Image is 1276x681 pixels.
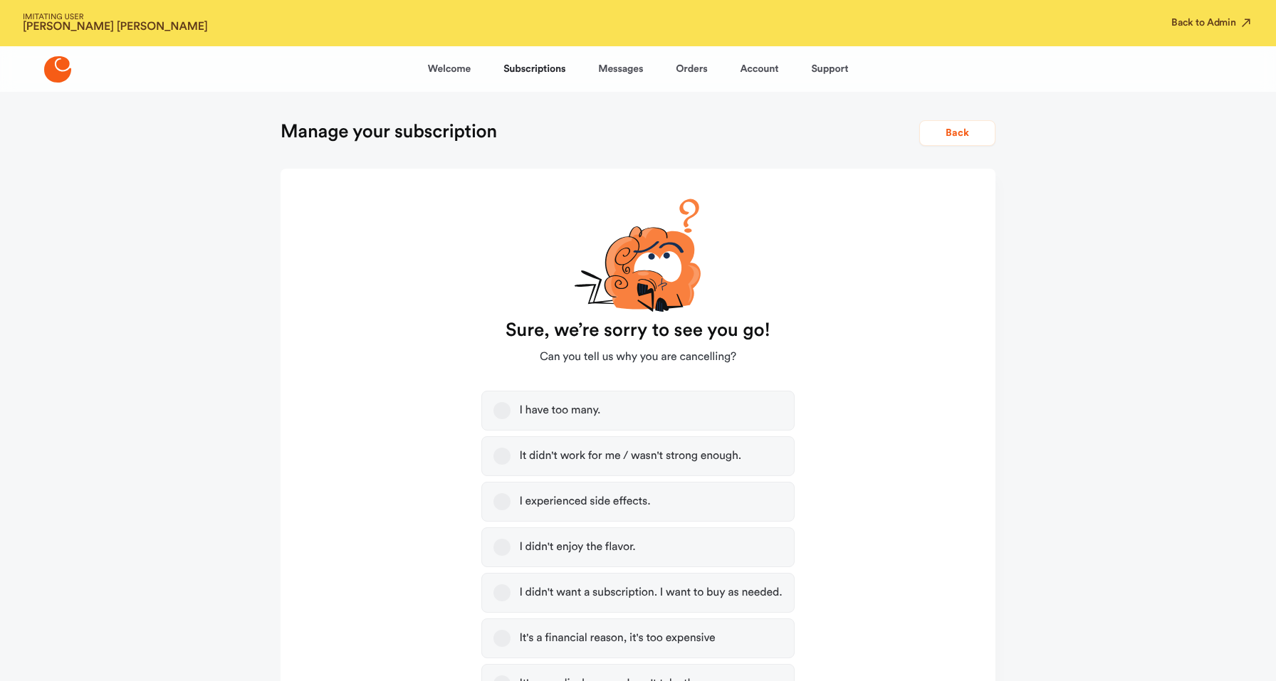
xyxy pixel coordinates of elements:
[493,402,511,419] button: I have too many.
[519,586,782,600] div: I didn't want a subscription. I want to buy as needed.
[1171,16,1253,30] button: Back to Admin
[740,52,778,86] a: Account
[493,584,511,601] button: I didn't want a subscription. I want to buy as needed.
[506,319,770,342] strong: Sure, we’re sorry to see you go!
[428,52,471,86] a: Welcome
[493,493,511,510] button: I experienced side effects.
[811,52,848,86] a: Support
[519,631,715,645] div: It's a financial reason, it's too expensive
[519,449,741,463] div: It didn't work for me / wasn't strong enough.
[519,495,650,509] div: I experienced side effects.
[493,448,511,465] button: It didn't work for me / wasn't strong enough.
[493,539,511,556] button: I didn't enjoy the flavor.
[574,194,701,312] img: cartoon-confuse-xvMLqgb5.svg
[503,52,565,86] a: Subscriptions
[281,120,497,143] h1: Manage your subscription
[598,52,643,86] a: Messages
[919,120,995,146] button: Back
[519,403,600,418] div: I have too many.
[676,52,707,86] a: Orders
[23,21,208,33] strong: [PERSON_NAME] [PERSON_NAME]
[519,540,635,554] div: I didn't enjoy the flavor.
[540,349,736,366] span: Can you tell us why you are cancelling?
[493,630,511,647] button: It's a financial reason, it's too expensive
[23,14,208,21] span: IMITATING USER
